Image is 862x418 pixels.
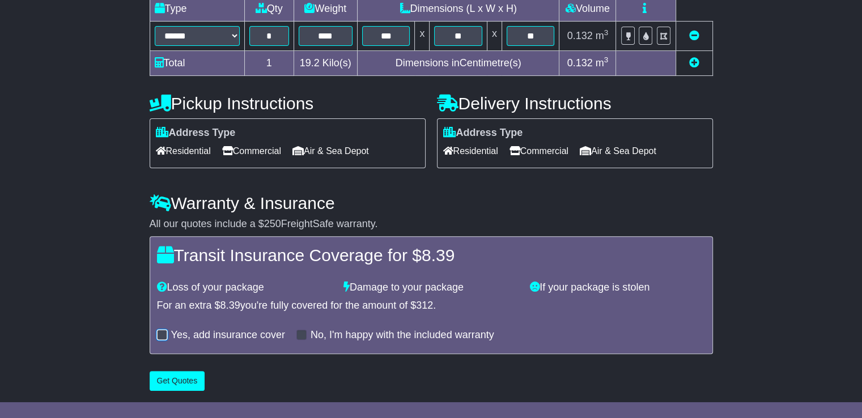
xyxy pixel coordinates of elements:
[171,329,285,342] label: Yes, add insurance cover
[150,218,713,231] div: All our quotes include a $ FreightSafe warranty.
[156,127,236,139] label: Address Type
[604,28,609,37] sup: 3
[416,300,433,311] span: 312
[567,30,593,41] span: 0.132
[596,30,609,41] span: m
[567,57,593,69] span: 0.132
[150,194,713,212] h4: Warranty & Insurance
[264,218,281,229] span: 250
[487,22,502,51] td: x
[443,142,498,160] span: Residential
[220,300,240,311] span: 8.39
[292,142,369,160] span: Air & Sea Depot
[580,142,656,160] span: Air & Sea Depot
[150,51,244,76] td: Total
[294,51,357,76] td: Kilo(s)
[437,94,713,113] h4: Delivery Instructions
[509,142,568,160] span: Commercial
[156,142,211,160] span: Residential
[443,127,523,139] label: Address Type
[596,57,609,69] span: m
[689,57,699,69] a: Add new item
[357,51,559,76] td: Dimensions in Centimetre(s)
[311,329,494,342] label: No, I'm happy with the included warranty
[689,30,699,41] a: Remove this item
[222,142,281,160] span: Commercial
[157,300,706,312] div: For an extra $ you're fully covered for the amount of $ .
[150,371,205,391] button: Get Quotes
[300,57,320,69] span: 19.2
[157,246,706,265] h4: Transit Insurance Coverage for $
[415,22,430,51] td: x
[338,281,524,294] div: Damage to your package
[244,51,294,76] td: 1
[422,246,455,265] span: 8.39
[524,281,711,294] div: If your package is stolen
[604,56,609,64] sup: 3
[150,94,426,113] h4: Pickup Instructions
[151,281,338,294] div: Loss of your package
